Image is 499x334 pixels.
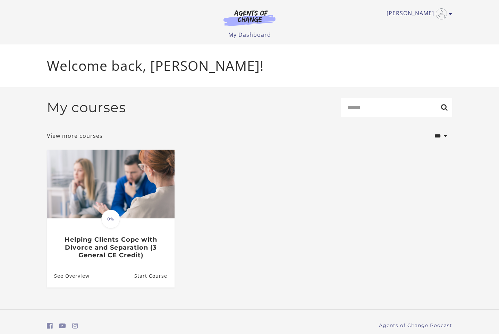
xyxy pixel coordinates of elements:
[379,322,452,329] a: Agents of Change Podcast
[47,99,126,116] h2: My courses
[101,210,120,228] span: 0%
[47,265,90,287] a: Helping Clients Cope with Divorce and Separation (3 General CE Credit): See Overview
[47,323,53,329] i: https://www.facebook.com/groups/aswbtestprep (Open in a new window)
[47,56,452,76] p: Welcome back, [PERSON_NAME]!
[228,31,271,39] a: My Dashboard
[216,10,283,26] img: Agents of Change Logo
[59,323,66,329] i: https://www.youtube.com/c/AgentsofChangeTestPrepbyMeaganMitchell (Open in a new window)
[54,236,167,259] h3: Helping Clients Cope with Divorce and Separation (3 General CE Credit)
[47,132,103,140] a: View more courses
[134,265,175,287] a: Helping Clients Cope with Divorce and Separation (3 General CE Credit): Resume Course
[59,321,66,331] a: https://www.youtube.com/c/AgentsofChangeTestPrepbyMeaganMitchell (Open in a new window)
[47,321,53,331] a: https://www.facebook.com/groups/aswbtestprep (Open in a new window)
[72,321,78,331] a: https://www.instagram.com/agentsofchangeprep/ (Open in a new window)
[387,8,449,19] a: Toggle menu
[72,323,78,329] i: https://www.instagram.com/agentsofchangeprep/ (Open in a new window)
